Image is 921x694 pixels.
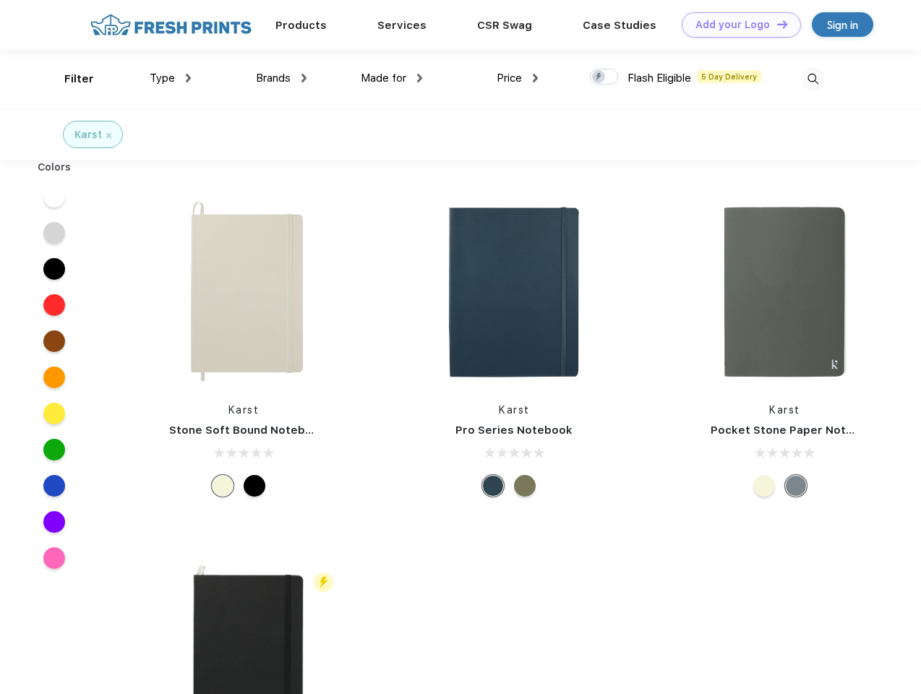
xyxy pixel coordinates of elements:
[753,475,775,497] div: Beige
[801,67,825,91] img: desktop_search.svg
[514,475,536,497] div: Olive
[812,12,873,37] a: Sign in
[477,19,532,32] a: CSR Swag
[27,160,82,175] div: Colors
[627,72,691,85] span: Flash Eligible
[147,196,340,388] img: func=resize&h=266
[106,133,111,138] img: filter_cancel.svg
[244,475,265,497] div: Black
[827,17,858,33] div: Sign in
[497,72,522,85] span: Price
[256,72,291,85] span: Brands
[314,573,333,592] img: flash_active_toggle.svg
[769,404,800,416] a: Karst
[689,196,881,388] img: func=resize&h=266
[482,475,504,497] div: Navy
[150,72,175,85] span: Type
[186,74,191,82] img: dropdown.png
[695,19,770,31] div: Add your Logo
[499,404,530,416] a: Karst
[417,74,422,82] img: dropdown.png
[785,475,807,497] div: Gray
[377,19,427,32] a: Services
[361,72,406,85] span: Made for
[275,19,327,32] a: Products
[228,404,260,416] a: Karst
[711,424,881,437] a: Pocket Stone Paper Notebook
[777,20,787,28] img: DT
[418,196,610,388] img: func=resize&h=266
[533,74,538,82] img: dropdown.png
[169,424,326,437] a: Stone Soft Bound Notebook
[697,70,761,83] span: 5 Day Delivery
[212,475,234,497] div: Beige
[64,71,94,87] div: Filter
[455,424,573,437] a: Pro Series Notebook
[74,127,102,142] div: Karst
[301,74,307,82] img: dropdown.png
[86,12,256,38] img: fo%20logo%202.webp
